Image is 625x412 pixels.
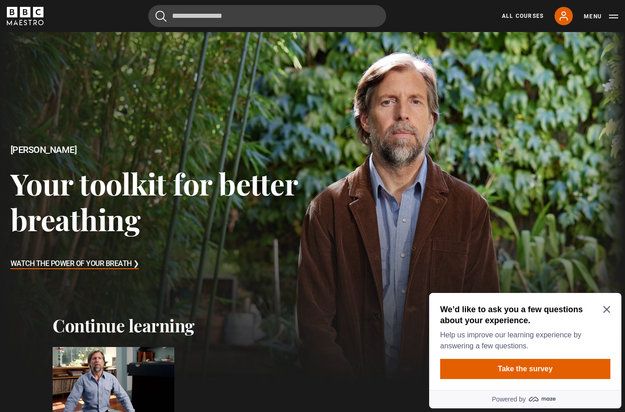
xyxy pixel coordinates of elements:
h3: Your toolkit for better breathing [11,166,313,237]
h2: Continue learning [53,315,572,336]
a: Powered by maze [4,101,196,119]
h2: [PERSON_NAME] [11,145,313,155]
p: Help us improve our learning experience by answering a few questions. [15,40,181,62]
button: Submit the search query [156,11,167,22]
svg: BBC Maestro [7,7,43,25]
h2: We’d like to ask you a few questions about your experience. [15,15,181,37]
button: Close Maze Prompt [178,16,185,24]
button: Toggle navigation [584,12,618,21]
button: Take the survey [15,70,185,90]
a: All Courses [502,12,544,20]
input: Search [148,5,386,27]
h3: Watch The Power of Your Breath ❯ [11,257,139,271]
div: Optional study invitation [4,4,196,119]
